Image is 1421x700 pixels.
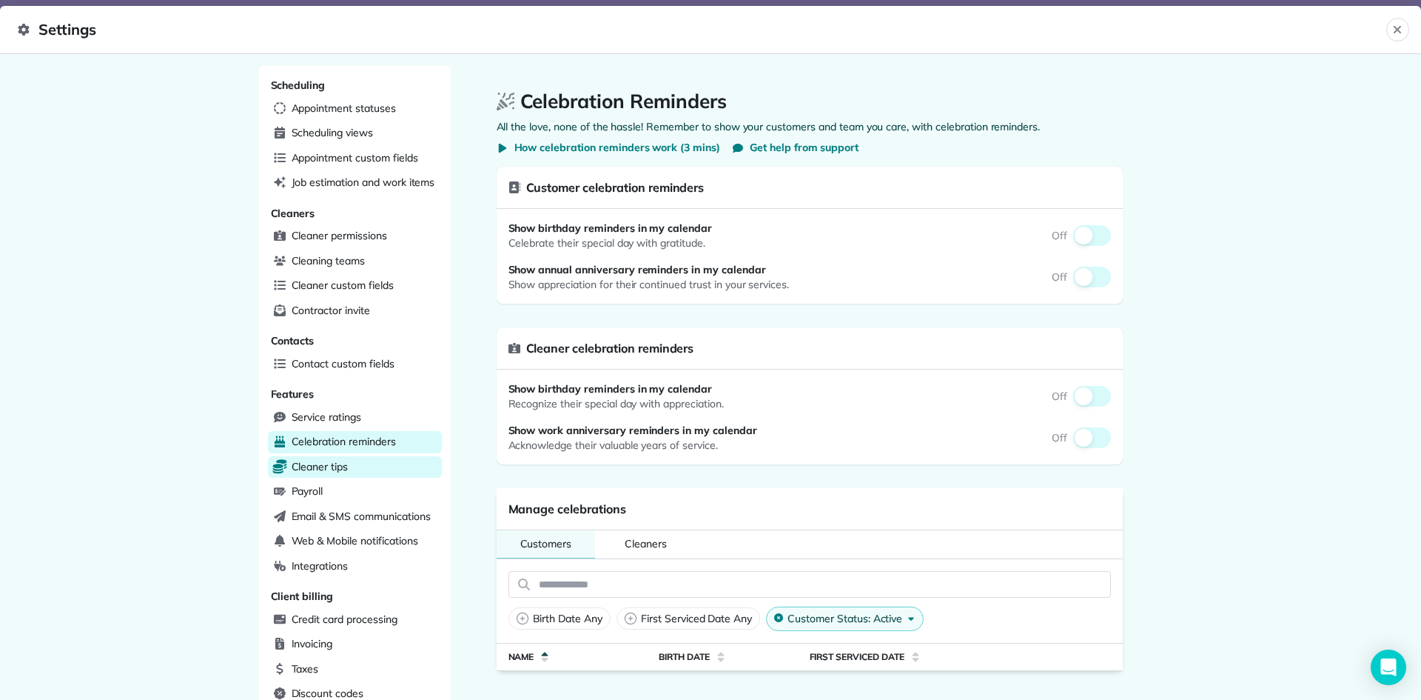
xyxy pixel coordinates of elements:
[508,438,757,453] span: Acknowledge their valuable years of service.
[271,79,326,92] span: Scheduling
[292,533,418,548] span: Web & Mobile notifications
[271,207,315,220] span: Cleaners
[750,140,859,155] span: Get help from support
[520,537,572,550] span: Customers
[508,423,757,438] label: Show work anniversary reminders in my calendar
[292,559,349,573] span: Integrations
[292,253,365,268] span: Cleaning teams
[497,140,720,155] button: How celebration reminders work (3 mins)
[508,277,790,292] span: Show appreciation for their continued trust in your services.
[268,275,442,297] a: Cleaner custom fields
[1052,228,1067,243] span: Off
[268,481,442,503] a: Payroll
[508,381,724,396] label: Show birthday reminders in my calendar
[526,179,705,196] h2: Customer celebration reminders
[497,90,727,113] div: Celebration Reminders
[810,651,904,663] span: First Serviced Date
[526,339,694,357] h2: Cleaner celebration reminders
[292,661,319,676] span: Taxes
[774,612,783,627] button: Clear filter
[268,609,442,631] a: Credit card processing
[1052,389,1067,404] span: Off
[292,356,394,371] span: Contact custom fields
[268,122,442,144] a: Scheduling views
[292,175,435,190] span: Job estimation and work items
[732,140,859,155] button: Get help from support
[271,387,315,401] span: Features
[508,396,724,411] span: Recognize their special day with appreciation.
[810,650,961,664] button: First Serviced Date
[292,484,323,499] span: Payroll
[514,140,720,155] span: How celebration reminders work (3 mins)
[268,250,442,273] a: Cleaning teams
[292,434,396,449] span: Celebration reminders
[1052,430,1067,445] span: Off
[268,530,442,553] a: Web & Mobile notifications
[268,407,442,429] a: Service ratings
[268,659,442,681] a: Taxes
[292,150,418,165] span: Appointment custom fields
[268,633,442,656] a: Invoicing
[292,101,396,116] span: Appointment statuses
[292,509,431,524] span: Email & SMS communications
[508,500,626,518] h2: Manage celebrations
[268,147,442,170] a: Appointment custom fields
[292,459,349,474] span: Cleaner tips
[508,236,713,250] span: Celebrate their special day with gratitude.
[268,225,442,247] a: Cleaner permissions
[18,18,1386,41] span: Settings
[268,506,442,528] a: Email & SMS communications
[1386,18,1409,41] button: Close
[271,590,333,603] span: Client billing
[268,300,442,322] a: Contractor invite
[268,431,442,453] a: Celebration reminders
[508,651,534,663] span: Name
[659,650,810,664] button: Birth Date
[268,556,442,578] a: Integrations
[292,278,394,293] span: Cleaner custom fields
[268,98,442,120] a: Appointment statuses
[292,636,333,651] span: Invoicing
[1052,270,1067,284] span: Off
[292,303,370,318] span: Contractor invite
[268,456,442,479] a: Cleaner tips
[625,537,667,550] span: Cleaners
[268,172,442,194] a: Job estimation and work items
[1371,650,1406,685] div: Open Intercom Messenger
[659,651,710,663] span: Birth Date
[292,410,361,424] span: Service ratings
[292,125,373,140] span: Scheduling views
[292,612,397,627] span: Credit card processing
[508,262,790,277] label: Show annual anniversary reminders in my calendar
[292,228,387,243] span: Cleaner permissions
[508,221,713,236] label: Show birthday reminders in my calendar
[268,353,442,376] a: Contact custom fields
[508,650,659,664] button: Name
[497,119,1123,134] p: All the love, none of the hassle! Remember to show your customers and team you care, with celebra...
[271,334,315,347] span: Contacts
